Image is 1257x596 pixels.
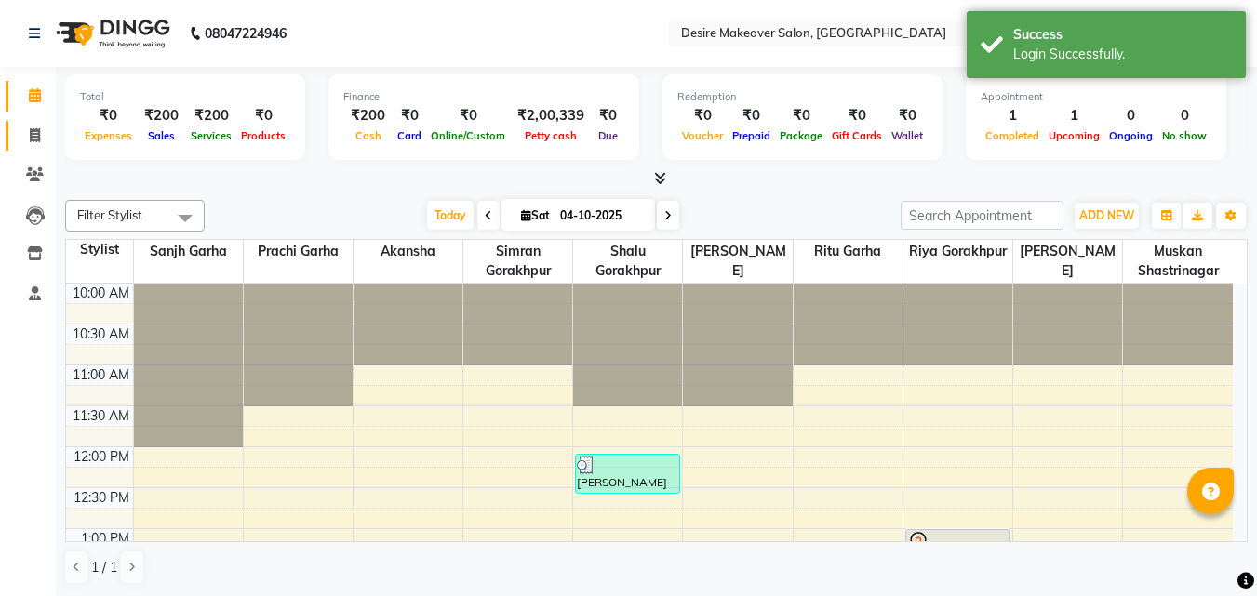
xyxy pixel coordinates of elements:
[1044,129,1104,142] span: Upcoming
[728,129,775,142] span: Prepaid
[677,129,728,142] span: Voucher
[186,129,236,142] span: Services
[594,129,622,142] span: Due
[981,129,1044,142] span: Completed
[69,406,133,426] div: 11:30 AM
[77,529,133,549] div: 1:00 PM
[677,89,928,105] div: Redemption
[69,365,133,385] div: 11:00 AM
[576,455,678,493] div: [PERSON_NAME][GEOGRAPHIC_DATA], 12:05 PM-12:35 PM, Hair Cut
[236,129,290,142] span: Products
[80,89,290,105] div: Total
[69,324,133,344] div: 10:30 AM
[91,558,117,577] span: 1 / 1
[236,105,290,126] div: ₹0
[1079,208,1134,222] span: ADD NEW
[1104,105,1157,126] div: 0
[205,7,287,60] b: 08047224946
[66,240,133,259] div: Stylist
[77,207,142,222] span: Filter Stylist
[70,447,133,467] div: 12:00 PM
[520,129,582,142] span: Petty cash
[1013,25,1232,45] div: Success
[887,105,928,126] div: ₹0
[80,129,137,142] span: Expenses
[47,7,175,60] img: logo
[426,129,510,142] span: Online/Custom
[728,105,775,126] div: ₹0
[1157,129,1211,142] span: No show
[393,129,426,142] span: Card
[573,240,682,283] span: Shalu Gorakhpur
[427,201,474,230] span: Today
[981,89,1211,105] div: Appointment
[516,208,555,222] span: Sat
[775,129,827,142] span: Package
[827,105,887,126] div: ₹0
[351,129,386,142] span: Cash
[70,488,133,508] div: 12:30 PM
[354,240,462,263] span: akansha
[244,240,353,263] span: Prachi garha
[1044,105,1104,126] div: 1
[393,105,426,126] div: ₹0
[555,202,648,230] input: 2025-10-04
[510,105,592,126] div: ₹2,00,339
[1013,45,1232,64] div: Login Successfully.
[143,129,180,142] span: Sales
[683,240,792,283] span: [PERSON_NAME]
[426,105,510,126] div: ₹0
[1123,240,1233,283] span: muskan shastrinagar
[827,129,887,142] span: Gift Cards
[775,105,827,126] div: ₹0
[137,105,186,126] div: ₹200
[186,105,236,126] div: ₹200
[134,240,243,263] span: sanjh garha
[901,201,1063,230] input: Search Appointment
[794,240,903,263] span: ritu garha
[592,105,624,126] div: ₹0
[903,240,1012,263] span: riya gorakhpur
[677,105,728,126] div: ₹0
[69,284,133,303] div: 10:00 AM
[80,105,137,126] div: ₹0
[887,129,928,142] span: Wallet
[463,240,572,283] span: Simran Gorakhpur
[1157,105,1211,126] div: 0
[1013,240,1122,283] span: [PERSON_NAME]
[343,89,624,105] div: Finance
[343,105,393,126] div: ₹200
[981,105,1044,126] div: 1
[1075,203,1139,229] button: ADD NEW
[1104,129,1157,142] span: Ongoing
